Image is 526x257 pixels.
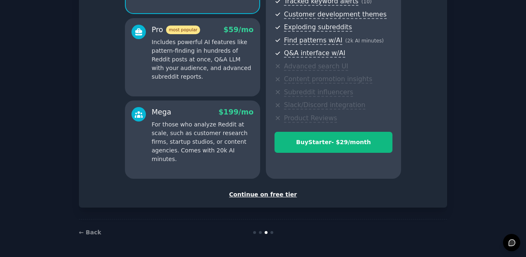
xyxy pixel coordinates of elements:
div: Continue on free tier [88,190,438,199]
div: Pro [152,25,200,35]
span: Customer development themes [284,10,387,19]
span: Q&A interface w/AI [284,49,345,58]
p: Includes powerful AI features like pattern-finding in hundreds of Reddit posts at once, Q&A LLM w... [152,38,254,81]
span: Content promotion insights [284,75,372,84]
div: Mega [152,107,171,117]
span: Advanced search UI [284,62,348,71]
span: $ 199 /mo [219,108,254,116]
a: ← Back [79,229,101,236]
span: Slack/Discord integration [284,101,365,110]
button: BuyStarter- $29/month [275,132,392,153]
span: Exploding subreddits [284,23,352,32]
div: Buy Starter - $ 29 /month [275,138,392,147]
span: Subreddit influencers [284,88,353,97]
span: Product Reviews [284,114,337,123]
span: $ 59 /mo [224,26,254,34]
span: most popular [166,26,201,34]
span: ( 2k AI minutes ) [345,38,384,44]
p: For those who analyze Reddit at scale, such as customer research firms, startup studios, or conte... [152,120,254,164]
span: Find patterns w/AI [284,36,342,45]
